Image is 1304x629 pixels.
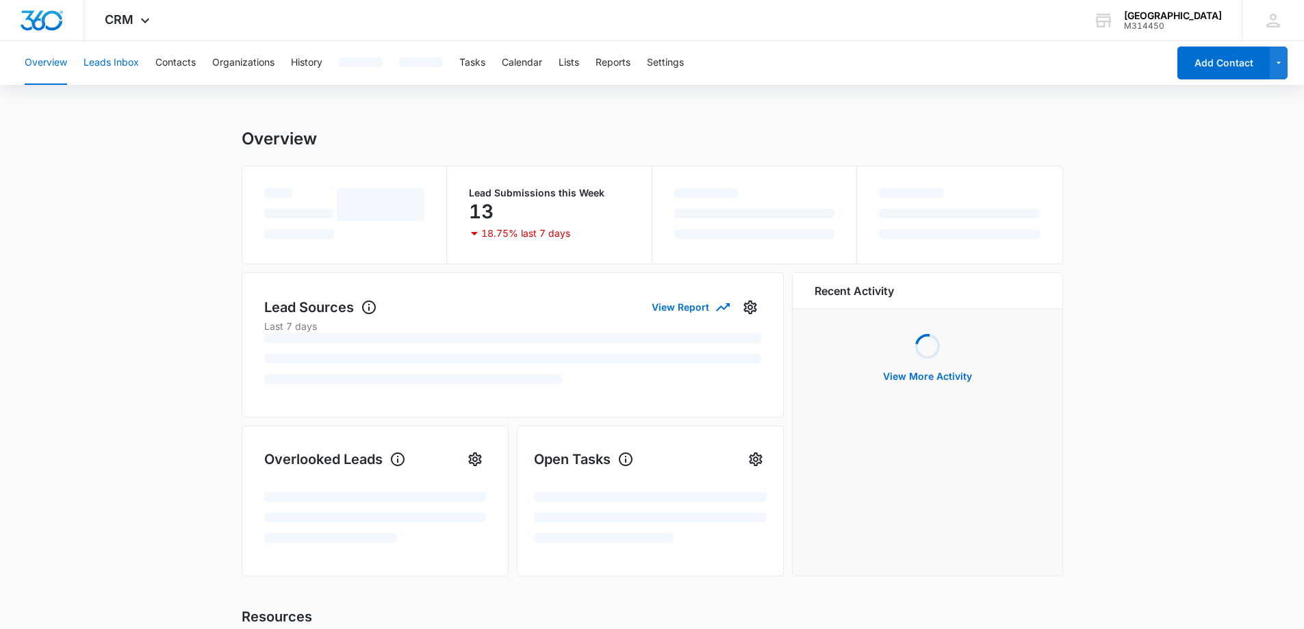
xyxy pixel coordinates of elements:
button: View More Activity [869,360,986,393]
h6: Recent Activity [815,283,894,299]
div: account name [1124,10,1222,21]
button: Tasks [459,41,485,85]
button: Settings [745,448,767,470]
button: Calendar [502,41,542,85]
button: Lists [559,41,579,85]
h2: Resources [242,606,1063,627]
button: Settings [464,448,486,470]
button: View Report [652,295,728,319]
p: Last 7 days [264,319,761,333]
h1: Overview [242,129,317,149]
h1: Open Tasks [534,449,634,470]
button: Settings [739,296,761,318]
p: Lead Submissions this Week [469,188,630,198]
button: Leads Inbox [84,41,139,85]
button: Add Contact [1177,47,1270,79]
span: CRM [105,12,133,27]
h1: Lead Sources [264,297,377,318]
button: History [291,41,322,85]
h1: Overlooked Leads [264,449,406,470]
div: account id [1124,21,1222,31]
p: 13 [469,201,494,222]
button: Settings [647,41,684,85]
button: Contacts [155,41,196,85]
p: 18.75% last 7 days [481,229,570,238]
button: Organizations [212,41,274,85]
button: Overview [25,41,67,85]
button: Reports [596,41,630,85]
